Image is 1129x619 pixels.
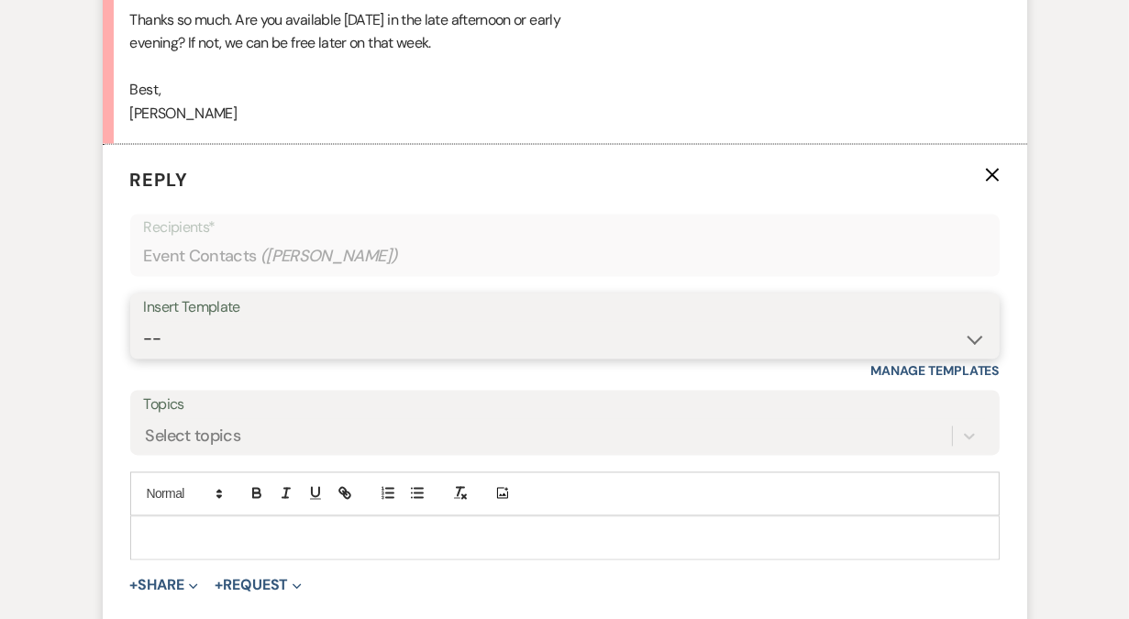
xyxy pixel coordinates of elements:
span: + [215,579,223,593]
button: Request [215,579,302,593]
label: Topics [144,392,986,419]
button: Share [130,579,199,593]
div: Select topics [146,424,241,448]
p: Recipients* [144,216,986,240]
span: Reply [130,169,189,193]
div: Event Contacts [144,239,986,275]
span: + [130,579,138,593]
div: Insert Template [144,295,986,322]
span: ( [PERSON_NAME] ) [260,245,398,270]
a: Manage Templates [871,363,1000,380]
